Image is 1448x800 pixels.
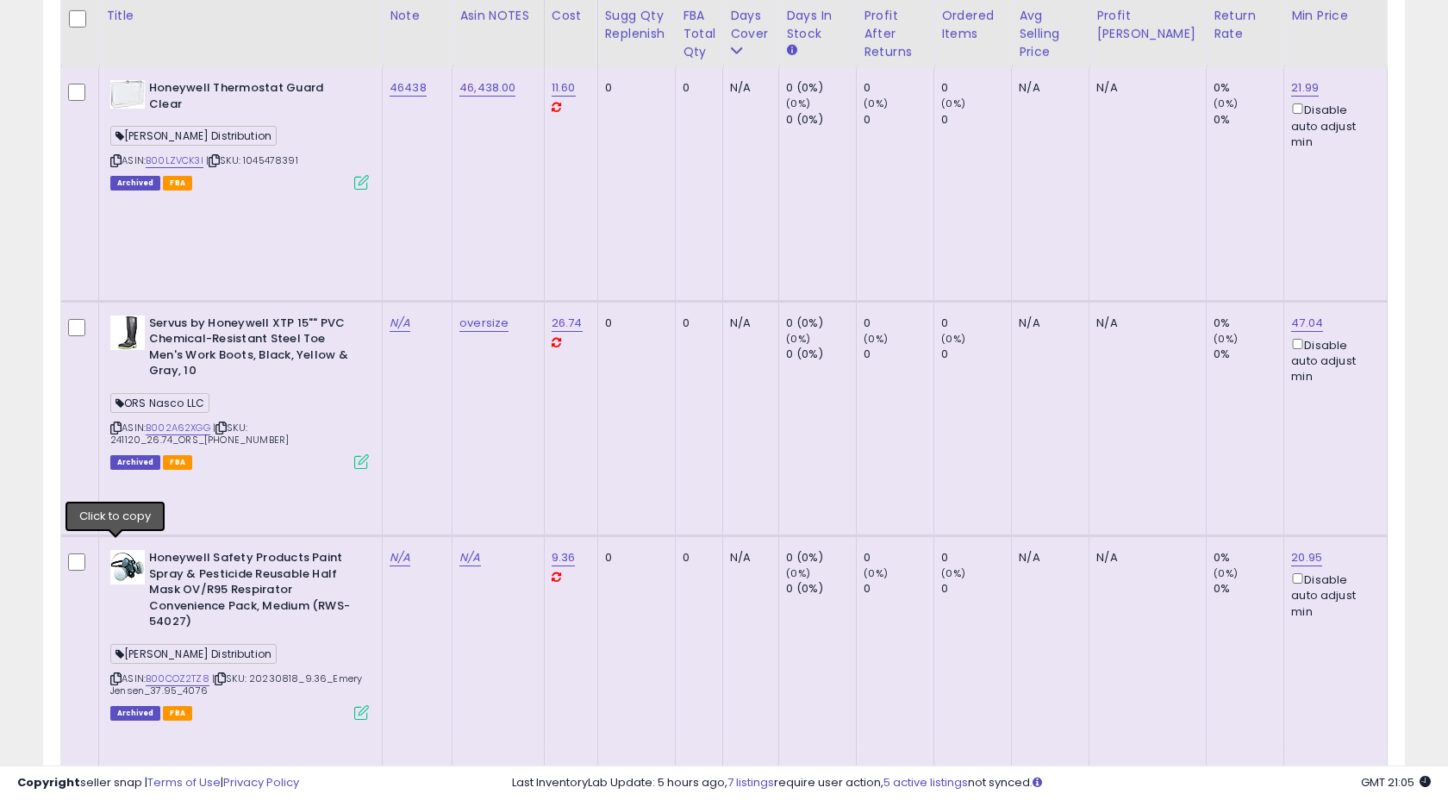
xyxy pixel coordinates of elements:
[864,550,933,566] div: 0
[864,7,927,61] div: Profit After Returns
[390,79,427,97] a: 46438
[786,347,856,362] div: 0 (0%)
[149,80,359,116] b: Honeywell Thermostat Guard Clear
[864,347,933,362] div: 0
[552,549,576,566] a: 9.36
[552,7,590,25] div: Cost
[459,315,509,332] a: oversize
[864,80,933,96] div: 0
[1214,347,1283,362] div: 0%
[864,316,933,331] div: 0
[146,672,209,686] a: B00COZ2TZ8
[941,347,1011,362] div: 0
[786,566,810,580] small: (0%)
[110,644,277,664] span: [PERSON_NAME] Distribution
[106,7,375,25] div: Title
[1096,316,1193,331] div: N/A
[730,550,765,566] div: N/A
[110,550,369,718] div: ASIN:
[110,455,160,470] span: Listings that have been deleted from Seller Central
[390,7,445,25] div: Note
[1214,112,1283,128] div: 0%
[1019,7,1082,61] div: Avg Selling Price
[163,455,192,470] span: FBA
[390,549,410,566] a: N/A
[163,706,192,721] span: FBA
[552,315,583,332] a: 26.74
[941,80,1011,96] div: 0
[730,80,765,96] div: N/A
[1214,7,1276,43] div: Return Rate
[941,7,1004,43] div: Ordered Items
[1214,316,1283,331] div: 0%
[941,332,965,346] small: (0%)
[941,97,965,110] small: (0%)
[1291,570,1374,620] div: Disable auto adjust min
[459,7,537,25] div: Asin NOTES
[459,549,480,566] a: N/A
[864,581,933,597] div: 0
[1214,581,1283,597] div: 0%
[1291,315,1323,332] a: 47.04
[1291,7,1380,25] div: Min Price
[1291,79,1319,97] a: 21.99
[1291,335,1374,385] div: Disable auto adjust min
[223,774,299,791] a: Privacy Policy
[110,421,289,447] span: | SKU: 241120_26.74_ORS_[PHONE_NUMBER]
[1291,549,1322,566] a: 20.95
[605,316,663,331] div: 0
[786,332,810,346] small: (0%)
[552,79,576,97] a: 11.60
[149,550,359,634] b: Honeywell Safety Products Paint Spray & Pesticide Reusable Half Mask OV/R95 Respirator Convenienc...
[941,316,1011,331] div: 0
[786,550,856,566] div: 0 (0%)
[941,566,965,580] small: (0%)
[1096,550,1193,566] div: N/A
[110,706,160,721] span: Listings that have been deleted from Seller Central
[786,316,856,331] div: 0 (0%)
[730,316,765,331] div: N/A
[786,112,856,128] div: 0 (0%)
[459,79,515,97] a: 46,438.00
[206,153,298,167] span: | SKU: 1045478391
[864,112,933,128] div: 0
[390,315,410,332] a: N/A
[941,581,1011,597] div: 0
[1361,774,1431,791] span: 2025-08-11 21:05 GMT
[512,775,1431,791] div: Last InventoryLab Update: 5 hours ago, require user action, not synced.
[110,126,277,146] span: [PERSON_NAME] Distribution
[146,153,203,168] a: B00LZVCK3I
[110,672,362,697] span: | SKU: 20230818_9.36_Emery Jensen_37.95_4076
[605,550,663,566] div: 0
[110,176,160,191] span: Listings that have been deleted from Seller Central
[941,550,1011,566] div: 0
[605,80,663,96] div: 0
[1214,80,1283,96] div: 0%
[786,7,849,43] div: Days In Stock
[605,7,669,43] div: Sugg Qty Replenish
[683,7,715,61] div: FBA Total Qty
[1019,550,1076,566] div: N/A
[110,316,145,350] img: 41Rmo-PLwpL._SL40_.jpg
[110,80,145,109] img: 41JuH+VBwmL._SL40_.jpg
[683,550,709,566] div: 0
[110,316,369,467] div: ASIN:
[149,316,359,384] b: Servus by Honeywell XTP 15"" PVC Chemical-Resistant Steel Toe Men's Work Boots, Black, Yellow & G...
[683,80,709,96] div: 0
[17,774,80,791] strong: Copyright
[1214,566,1238,580] small: (0%)
[730,7,771,43] div: Days Cover
[1214,97,1238,110] small: (0%)
[1214,550,1283,566] div: 0%
[146,421,210,435] a: B002A62XGG
[864,566,888,580] small: (0%)
[110,550,145,584] img: 41jl556Cg2L._SL40_.jpg
[883,774,968,791] a: 5 active listings
[163,176,192,191] span: FBA
[1291,100,1374,150] div: Disable auto adjust min
[864,97,888,110] small: (0%)
[1019,316,1076,331] div: N/A
[727,774,774,791] a: 7 listings
[1096,80,1193,96] div: N/A
[786,43,796,59] small: Days In Stock.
